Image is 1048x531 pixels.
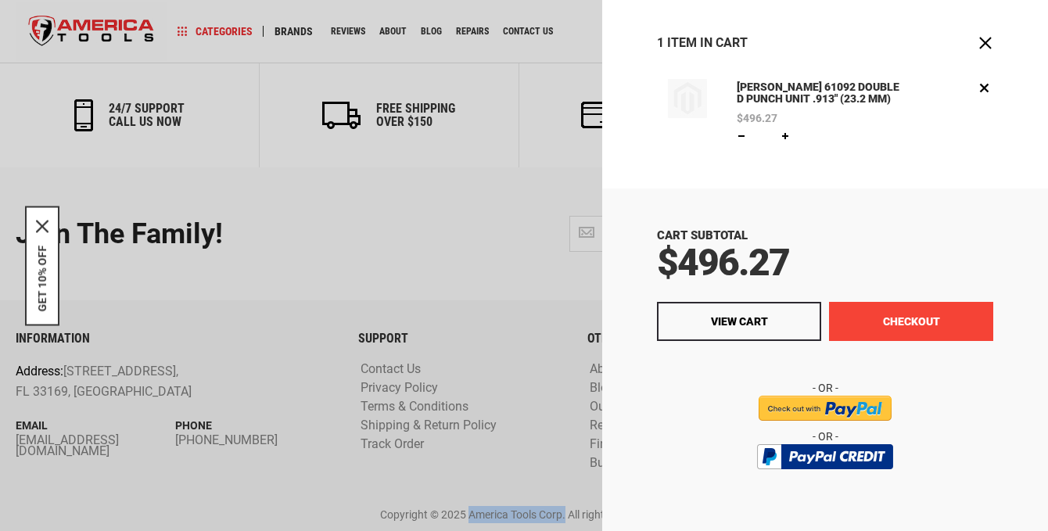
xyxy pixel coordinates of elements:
[36,220,48,232] svg: close icon
[657,240,789,285] span: $496.27
[36,220,48,232] button: Close
[766,473,884,490] img: btn_bml_text.png
[711,315,768,328] span: View Cart
[668,79,707,118] img: GREENLEE 61092 DOUBLE D PUNCH UNIT .913" (23.2 MM)
[36,245,48,311] button: GET 10% OFF
[829,302,993,341] button: Checkout
[733,79,913,109] a: [PERSON_NAME] 61092 DOUBLE D PUNCH UNIT .913" (23.2 MM)
[657,302,821,341] a: View Cart
[737,113,777,124] span: $496.27
[978,35,993,51] button: Close
[657,228,748,242] span: Cart Subtotal
[667,35,748,50] span: Item in Cart
[657,35,664,50] span: 1
[657,79,718,145] a: GREENLEE 61092 DOUBLE D PUNCH UNIT .913" (23.2 MM)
